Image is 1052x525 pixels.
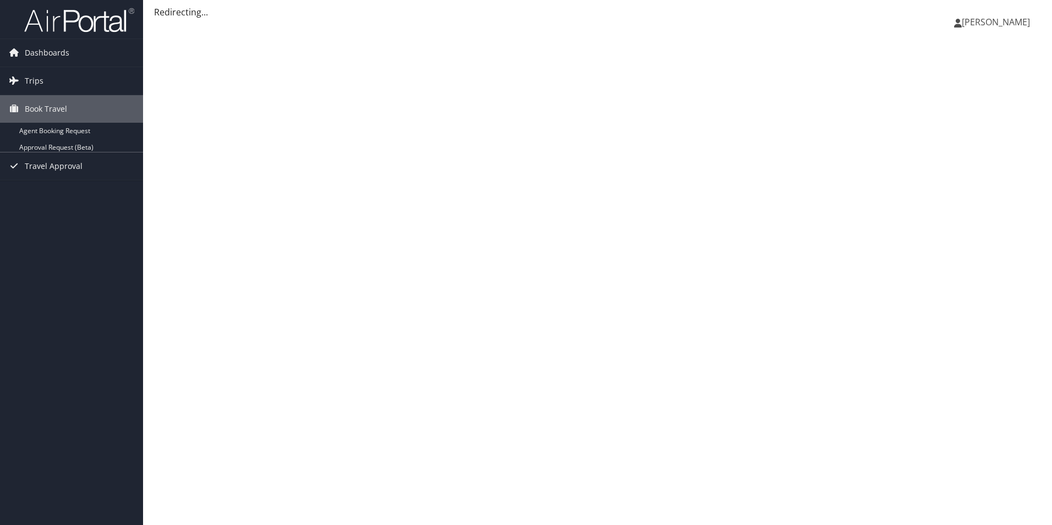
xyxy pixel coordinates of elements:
[25,95,67,123] span: Book Travel
[954,6,1041,39] a: [PERSON_NAME]
[962,16,1030,28] span: [PERSON_NAME]
[25,67,43,95] span: Trips
[24,7,134,33] img: airportal-logo.png
[25,39,69,67] span: Dashboards
[154,6,1041,19] div: Redirecting...
[25,152,83,180] span: Travel Approval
